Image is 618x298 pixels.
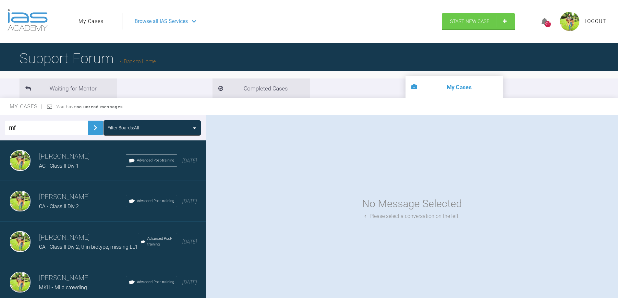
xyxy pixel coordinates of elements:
div: No Message Selected [362,196,462,212]
span: [DATE] [182,279,197,285]
a: My Cases [79,17,103,26]
div: 910 [545,21,551,27]
span: AC - Class II Div 1 [39,163,79,169]
span: CA - Class II Div 2, thin biotype, missing LL1 [39,244,138,250]
span: [DATE] [182,198,197,204]
li: Completed Cases [212,78,310,98]
span: My Cases [10,103,43,110]
img: chevronRight.28bd32b0.svg [90,123,101,133]
h3: [PERSON_NAME] [39,232,138,243]
img: profile.png [560,12,579,31]
span: MKH - Mild crowding [39,284,87,291]
h3: [PERSON_NAME] [39,151,126,162]
input: Enter Case ID or Title [5,121,88,135]
li: My Cases [406,76,503,98]
div: Please select a conversation on the left. [364,212,460,221]
span: Start New Case [450,18,490,24]
img: logo-light.3e3ef733.png [7,9,48,31]
div: Filter Boards: All [107,124,139,131]
span: You have [56,104,123,109]
li: Waiting for Mentor [19,78,117,98]
span: Advanced Post-training [137,279,174,285]
img: Dipak Parmar [10,231,30,252]
span: Advanced Post-training [147,236,174,247]
h3: [PERSON_NAME] [39,192,126,203]
h1: Support Forum [19,47,156,70]
a: Start New Case [442,13,515,30]
a: Logout [585,17,606,26]
span: [DATE] [182,239,197,245]
img: Dipak Parmar [10,191,30,211]
h3: [PERSON_NAME] [39,273,126,284]
img: Dipak Parmar [10,150,30,171]
span: Advanced Post-training [137,198,174,204]
img: Dipak Parmar [10,272,30,292]
span: [DATE] [182,158,197,164]
a: Back to Home [120,58,156,65]
span: Browse all IAS Services [135,17,188,26]
span: CA - Class II Div 2 [39,203,79,209]
span: Advanced Post-training [137,158,174,163]
strong: no unread messages [77,104,123,109]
